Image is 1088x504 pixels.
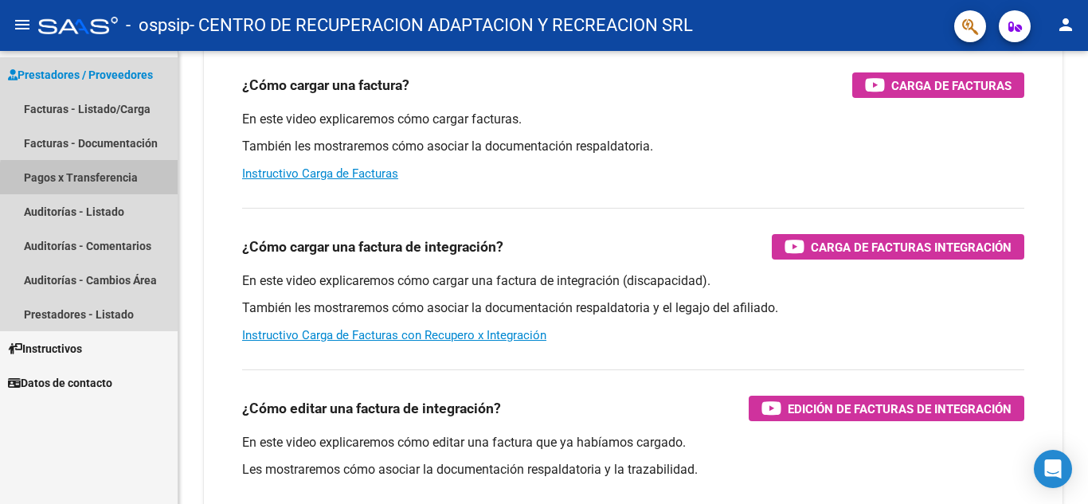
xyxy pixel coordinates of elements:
[242,236,503,258] h3: ¿Cómo cargar una factura de integración?
[242,166,398,181] a: Instructivo Carga de Facturas
[1034,450,1072,488] div: Open Intercom Messenger
[242,397,501,420] h3: ¿Cómo editar una factura de integración?
[242,434,1024,451] p: En este video explicaremos cómo editar una factura que ya habíamos cargado.
[126,8,190,43] span: - ospsip
[242,272,1024,290] p: En este video explicaremos cómo cargar una factura de integración (discapacidad).
[749,396,1024,421] button: Edición de Facturas de integración
[772,234,1024,260] button: Carga de Facturas Integración
[242,111,1024,128] p: En este video explicaremos cómo cargar facturas.
[242,461,1024,479] p: Les mostraremos cómo asociar la documentación respaldatoria y la trazabilidad.
[8,374,112,392] span: Datos de contacto
[891,76,1012,96] span: Carga de Facturas
[242,299,1024,317] p: También les mostraremos cómo asociar la documentación respaldatoria y el legajo del afiliado.
[8,340,82,357] span: Instructivos
[8,66,153,84] span: Prestadores / Proveedores
[852,72,1024,98] button: Carga de Facturas
[811,237,1012,257] span: Carga de Facturas Integración
[242,74,409,96] h3: ¿Cómo cargar una factura?
[13,15,32,34] mat-icon: menu
[190,8,693,43] span: - CENTRO DE RECUPERACION ADAPTACION Y RECREACION SRL
[242,138,1024,155] p: También les mostraremos cómo asociar la documentación respaldatoria.
[788,399,1012,419] span: Edición de Facturas de integración
[242,328,546,342] a: Instructivo Carga de Facturas con Recupero x Integración
[1056,15,1075,34] mat-icon: person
